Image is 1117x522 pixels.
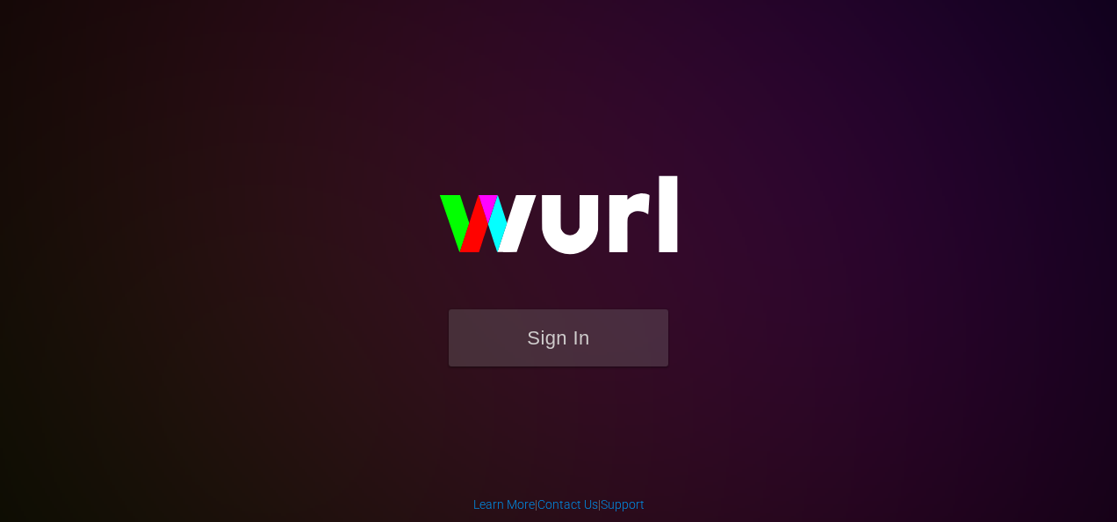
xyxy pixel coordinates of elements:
button: Sign In [449,309,668,366]
a: Contact Us [537,497,598,511]
img: wurl-logo-on-black-223613ac3d8ba8fe6dc639794a292ebdb59501304c7dfd60c99c58986ef67473.svg [383,138,734,308]
div: | | [473,496,645,513]
a: Support [601,497,645,511]
a: Learn More [473,497,535,511]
